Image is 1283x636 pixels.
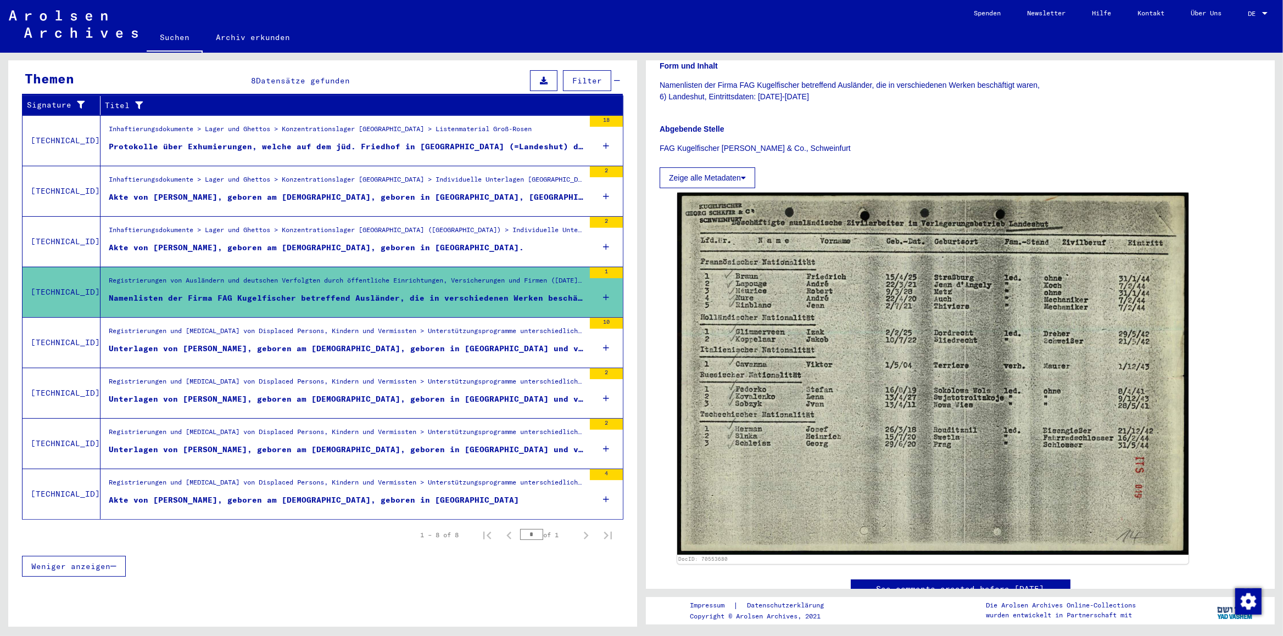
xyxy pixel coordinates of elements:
[660,125,724,133] b: Abgebende Stelle
[109,225,584,240] div: Inhaftierungsdokumente > Lager und Ghettos > Konzentrationslager [GEOGRAPHIC_DATA] ([GEOGRAPHIC_D...
[109,141,584,153] div: Protokolle über Exhumierungen, welche auf dem jüd. Friedhof in [GEOGRAPHIC_DATA] (=Landeshut) dur...
[109,427,584,442] div: Registrierungen und [MEDICAL_DATA] von Displaced Persons, Kindern und Vermissten > Unterstützungs...
[660,143,1261,154] p: FAG Kugelfischer [PERSON_NAME] & Co., Schweinfurt
[105,100,601,111] div: Titel
[690,600,837,611] div: |
[109,477,584,493] div: Registrierungen und [MEDICAL_DATA] von Displaced Persons, Kindern und Vermissten > Unterstützungs...
[27,99,92,111] div: Signature
[677,193,1189,555] img: 001.jpg
[1248,10,1260,18] span: DE
[986,600,1136,610] p: Die Arolsen Archives Online-Collections
[572,76,602,86] span: Filter
[109,393,584,405] div: Unterlagen von [PERSON_NAME], geboren am [DEMOGRAPHIC_DATA], geboren in [GEOGRAPHIC_DATA] und von...
[105,97,612,114] div: Titel
[986,610,1136,620] p: wurden entwickelt in Partnerschaft mit
[109,192,584,203] div: Akte von [PERSON_NAME], geboren am [DEMOGRAPHIC_DATA], geboren in [GEOGRAPHIC_DATA], [GEOGRAPHIC_...
[690,600,733,611] a: Impressum
[109,343,584,354] div: Unterlagen von [PERSON_NAME], geboren am [DEMOGRAPHIC_DATA], geboren in [GEOGRAPHIC_DATA] und von...
[1235,588,1261,614] div: Zustimmung ändern
[660,61,718,70] b: Form und Inhalt
[597,524,619,546] button: Last page
[27,97,103,114] div: Signature
[147,24,203,53] a: Suchen
[9,10,138,38] img: Arolsen_neg.svg
[1215,596,1256,624] img: yv_logo.png
[575,524,597,546] button: Next page
[109,444,584,455] div: Unterlagen von [PERSON_NAME], geboren am [DEMOGRAPHIC_DATA], geboren in [GEOGRAPHIC_DATA] und von...
[690,611,837,621] p: Copyright © Arolsen Archives, 2021
[22,556,126,577] button: Weniger anzeigen
[109,175,584,190] div: Inhaftierungsdokumente > Lager und Ghettos > Konzentrationslager [GEOGRAPHIC_DATA] > Individuelle...
[660,80,1261,103] p: Namenlisten der Firma FAG Kugelfischer betreffend Ausländer, die in verschiedenen Werken beschäft...
[476,524,498,546] button: First page
[109,494,519,506] div: Akte von [PERSON_NAME], geboren am [DEMOGRAPHIC_DATA], geboren in [GEOGRAPHIC_DATA]
[498,524,520,546] button: Previous page
[877,583,1045,595] a: See comments created before [DATE]
[660,167,755,188] button: Zeige alle Metadaten
[109,326,584,341] div: Registrierungen und [MEDICAL_DATA] von Displaced Persons, Kindern und Vermissten > Unterstützungs...
[678,556,728,562] a: DocID: 70553680
[1235,588,1262,615] img: Zustimmung ändern
[109,292,584,304] div: Namenlisten der Firma FAG Kugelfischer betreffend Ausländer, die in verschiedenen Werken beschäft...
[109,124,532,139] div: Inhaftierungsdokumente > Lager und Ghettos > Konzentrationslager [GEOGRAPHIC_DATA] > Listenmateri...
[738,600,837,611] a: Datenschutzerklärung
[109,376,584,392] div: Registrierungen und [MEDICAL_DATA] von Displaced Persons, Kindern und Vermissten > Unterstützungs...
[563,70,611,91] button: Filter
[203,24,303,50] a: Archiv erkunden
[31,561,110,571] span: Weniger anzeigen
[109,242,524,254] div: Akte von [PERSON_NAME], geboren am [DEMOGRAPHIC_DATA], geboren in [GEOGRAPHIC_DATA].
[109,275,584,291] div: Registrierungen von Ausländern und deutschen Verfolgten durch öffentliche Einrichtungen, Versiche...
